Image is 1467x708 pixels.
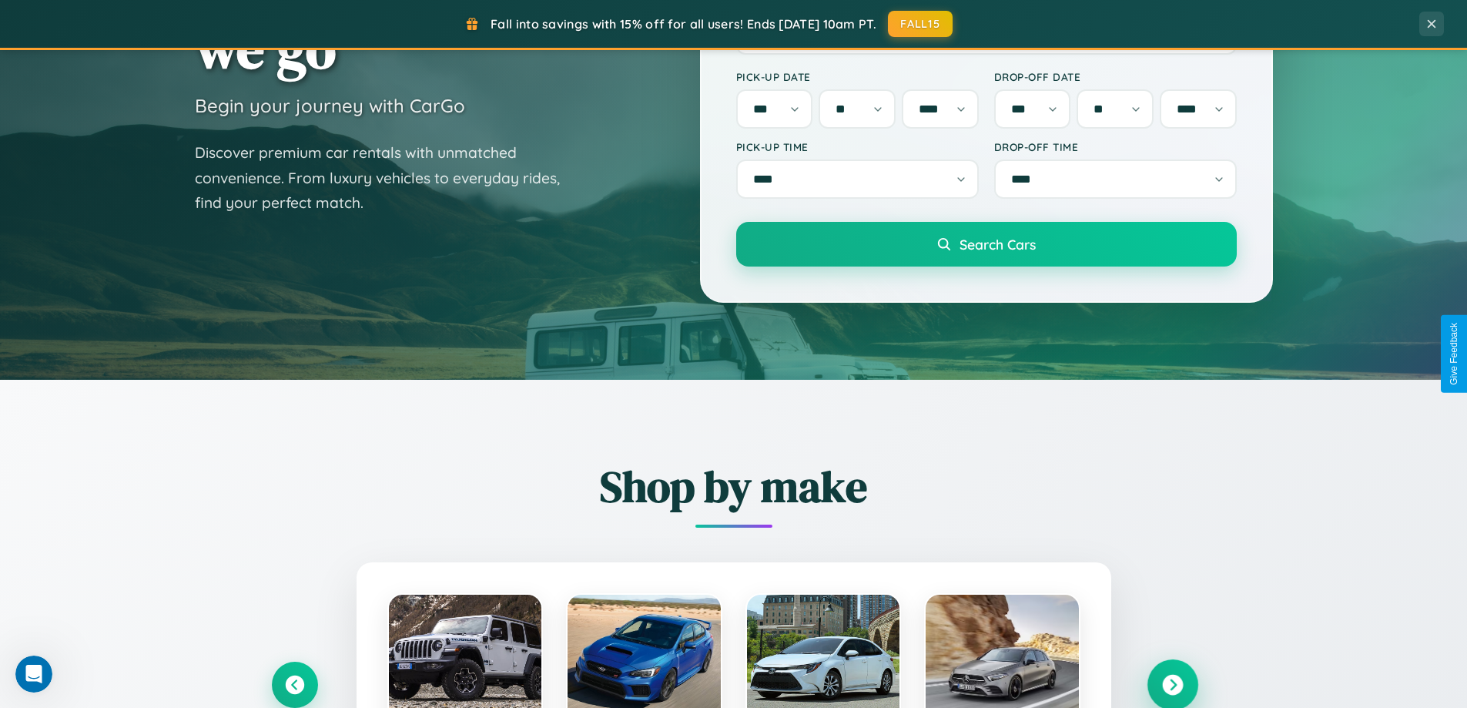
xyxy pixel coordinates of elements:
div: Give Feedback [1449,323,1459,385]
label: Pick-up Time [736,140,979,153]
iframe: Intercom live chat [15,656,52,693]
label: Drop-off Date [994,70,1237,83]
button: Search Cars [736,222,1237,267]
h3: Begin your journey with CarGo [195,94,465,117]
span: Fall into savings with 15% off for all users! Ends [DATE] 10am PT. [491,16,876,32]
span: Search Cars [960,236,1036,253]
label: Drop-off Time [994,140,1237,153]
p: Discover premium car rentals with unmatched convenience. From luxury vehicles to everyday rides, ... [195,140,580,216]
button: FALL15 [888,11,953,37]
h2: Shop by make [272,457,1196,516]
label: Pick-up Date [736,70,979,83]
